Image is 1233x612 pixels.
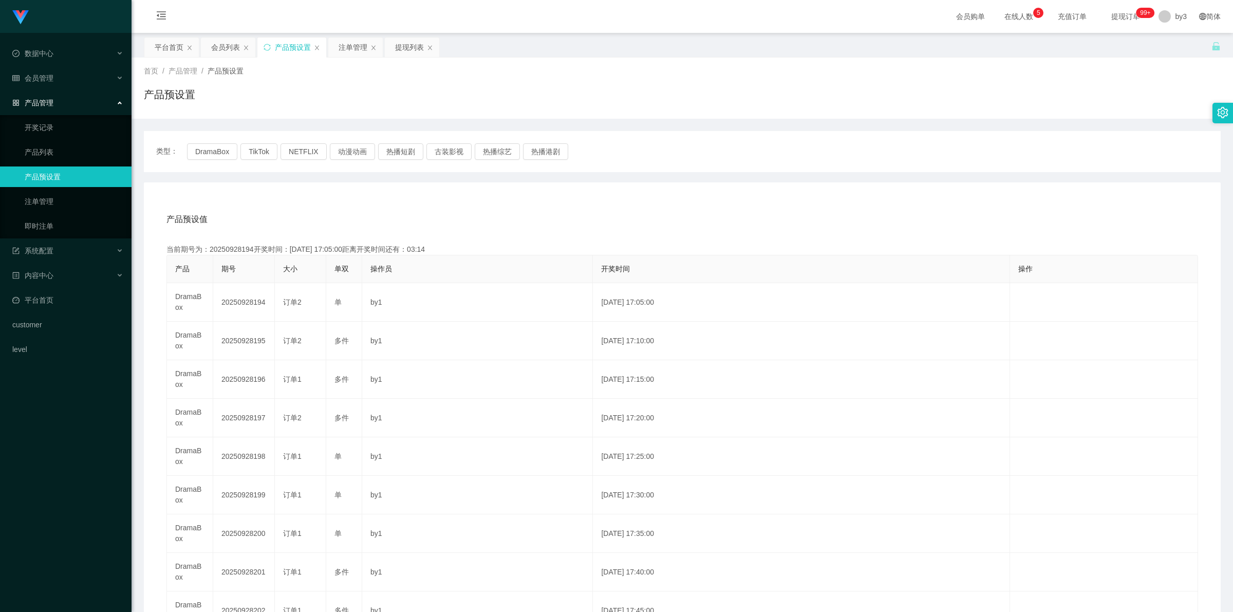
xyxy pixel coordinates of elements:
[426,143,472,160] button: 古装影视
[12,314,123,335] a: customer
[283,337,302,345] span: 订单2
[362,360,593,399] td: by1
[166,213,208,226] span: 产品预设值
[12,75,20,82] i: 图标: table
[144,87,195,102] h1: 产品预设置
[334,298,342,306] span: 单
[12,272,20,279] i: 图标: profile
[593,476,1010,514] td: [DATE] 17:30:00
[166,244,1198,255] div: 当前期号为：20250928194开奖时间：[DATE] 17:05:00距离开奖时间还有：03:14
[12,339,123,360] a: level
[339,38,367,57] div: 注单管理
[283,568,302,576] span: 订单1
[370,265,392,273] span: 操作员
[12,99,53,107] span: 产品管理
[378,143,423,160] button: 热播短剧
[334,568,349,576] span: 多件
[12,10,29,25] img: logo.9652507e.png
[362,514,593,553] td: by1
[201,67,203,75] span: /
[213,360,275,399] td: 20250928196
[12,247,20,254] i: 图标: form
[1018,265,1033,273] span: 操作
[362,553,593,591] td: by1
[1106,13,1145,20] span: 提现订单
[155,38,183,57] div: 平台首页
[1037,8,1040,18] p: 5
[427,45,433,51] i: 图标: close
[167,360,213,399] td: DramaBox
[208,67,244,75] span: 产品预设置
[167,322,213,360] td: DramaBox
[213,553,275,591] td: 20250928201
[156,143,187,160] span: 类型：
[1199,13,1206,20] i: 图标: global
[25,191,123,212] a: 注单管理
[12,50,20,57] i: 图标: check-circle-o
[1211,42,1221,51] i: 图标: unlock
[144,67,158,75] span: 首页
[211,38,240,57] div: 会员列表
[362,437,593,476] td: by1
[25,117,123,138] a: 开奖记录
[334,265,349,273] span: 单双
[370,45,377,51] i: 图标: close
[1033,8,1043,18] sup: 5
[283,529,302,537] span: 订单1
[334,337,349,345] span: 多件
[243,45,249,51] i: 图标: close
[264,44,271,51] i: 图标: sync
[167,514,213,553] td: DramaBox
[283,414,302,422] span: 订单2
[395,38,424,57] div: 提现列表
[167,399,213,437] td: DramaBox
[283,265,297,273] span: 大小
[593,360,1010,399] td: [DATE] 17:15:00
[362,399,593,437] td: by1
[25,166,123,187] a: 产品预设置
[593,283,1010,322] td: [DATE] 17:05:00
[593,514,1010,553] td: [DATE] 17:35:00
[240,143,277,160] button: TikTok
[1217,107,1228,118] i: 图标: setting
[283,452,302,460] span: 订单1
[12,247,53,255] span: 系统配置
[144,1,179,33] i: 图标: menu-fold
[362,322,593,360] td: by1
[167,437,213,476] td: DramaBox
[362,476,593,514] td: by1
[593,399,1010,437] td: [DATE] 17:20:00
[283,375,302,383] span: 订单1
[169,67,197,75] span: 产品管理
[334,529,342,537] span: 单
[167,283,213,322] td: DramaBox
[593,553,1010,591] td: [DATE] 17:40:00
[25,216,123,236] a: 即时注单
[334,452,342,460] span: 单
[213,514,275,553] td: 20250928200
[1053,13,1092,20] span: 充值订单
[330,143,375,160] button: 动漫动画
[213,437,275,476] td: 20250928198
[475,143,520,160] button: 热播综艺
[213,399,275,437] td: 20250928197
[283,298,302,306] span: 订单2
[593,437,1010,476] td: [DATE] 17:25:00
[12,290,123,310] a: 图标: dashboard平台首页
[275,38,311,57] div: 产品预设置
[601,265,630,273] span: 开奖时间
[334,414,349,422] span: 多件
[167,553,213,591] td: DramaBox
[283,491,302,499] span: 订单1
[162,67,164,75] span: /
[314,45,320,51] i: 图标: close
[281,143,327,160] button: NETFLIX
[12,99,20,106] i: 图标: appstore-o
[213,283,275,322] td: 20250928194
[334,375,349,383] span: 多件
[167,476,213,514] td: DramaBox
[187,143,237,160] button: DramaBox
[175,265,190,273] span: 产品
[334,491,342,499] span: 单
[221,265,236,273] span: 期号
